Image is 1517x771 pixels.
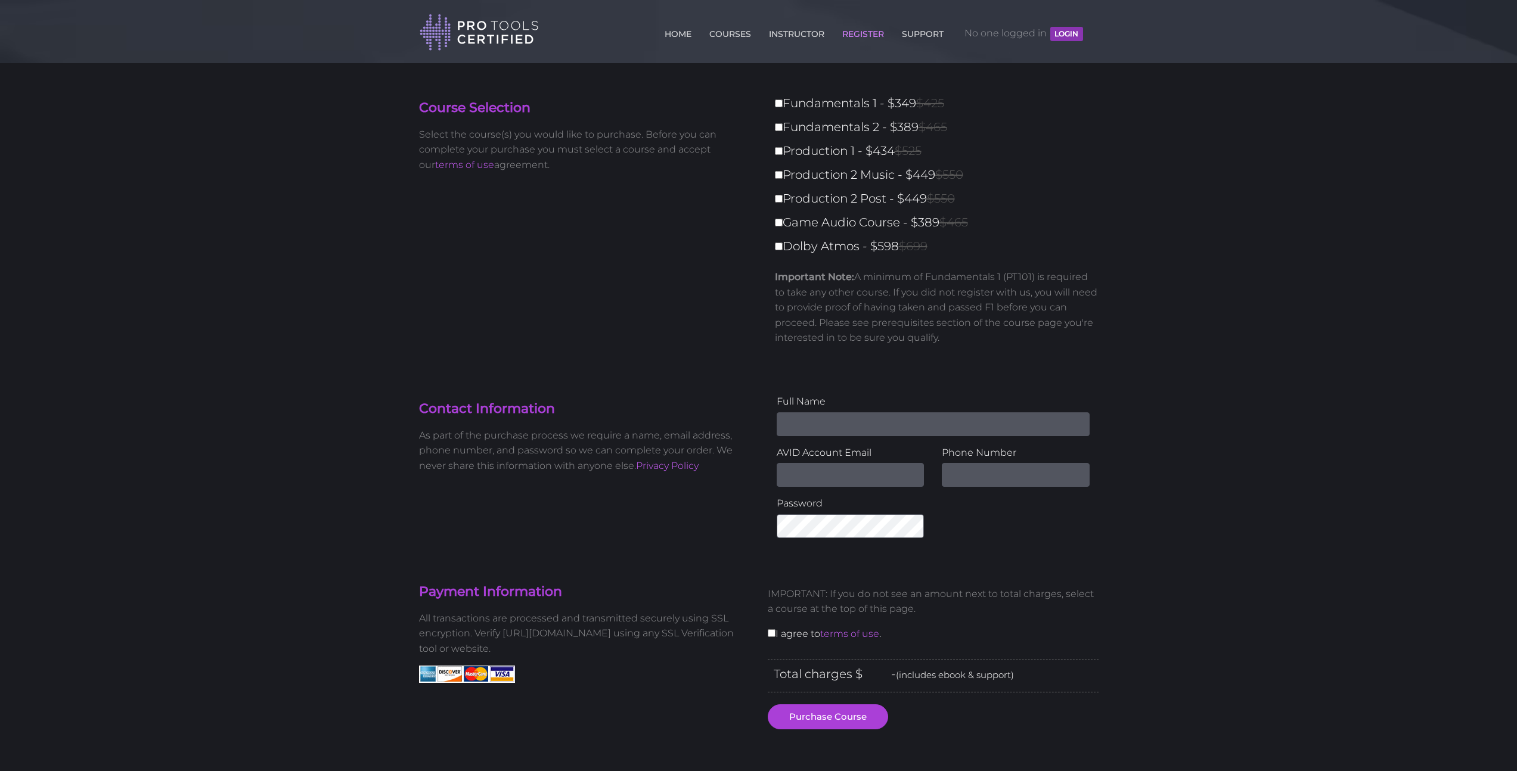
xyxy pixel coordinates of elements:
[419,99,750,117] h4: Course Selection
[775,141,1106,161] label: Production 1 - $434
[777,496,925,511] label: Password
[662,22,694,41] a: HOME
[420,13,539,52] img: Pro Tools Certified Logo
[775,236,1106,257] label: Dolby Atmos - $598
[419,611,750,657] p: All transactions are processed and transmitted securely using SSL encryption. Verify [URL][DOMAIN...
[895,144,922,158] span: $525
[919,120,947,134] span: $465
[896,669,1014,680] span: (includes ebook & support)
[759,577,1107,660] div: I agree to .
[766,22,827,41] a: INSTRUCTOR
[419,666,515,683] img: American Express, Discover, MasterCard, Visa
[775,188,1106,209] label: Production 2 Post - $449
[419,583,750,601] h4: Payment Information
[775,269,1099,346] p: A minimum of Fundamentals 1 (PT101) is required to take any other course. If you did not register...
[419,428,750,474] p: As part of the purchase process we require a name, email address, phone number, and password so w...
[775,100,783,107] input: Fundamentals 1 - $349$425
[927,191,955,206] span: $550
[777,394,1090,409] label: Full Name
[419,400,750,418] h4: Contact Information
[899,239,927,253] span: $699
[419,127,750,173] p: Select the course(s) you would like to purchase. Before you can complete your purchase you must s...
[899,22,947,41] a: SUPPORT
[820,628,879,639] a: terms of use
[435,159,494,170] a: terms of use
[768,586,1099,617] p: IMPORTANT: If you do not see an amount next to total charges, select a course at the top of this ...
[775,212,1106,233] label: Game Audio Course - $389
[775,123,783,131] input: Fundamentals 2 - $389$465
[1050,27,1082,41] button: LOGIN
[775,164,1106,185] label: Production 2 Music - $449
[775,271,854,282] strong: Important Note:
[775,171,783,179] input: Production 2 Music - $449$550
[775,147,783,155] input: Production 1 - $434$525
[706,22,754,41] a: COURSES
[777,445,925,461] label: AVID Account Email
[942,445,1090,461] label: Phone Number
[839,22,887,41] a: REGISTER
[768,660,1099,692] div: Total charges $ -
[775,195,783,203] input: Production 2 Post - $449$550
[775,219,783,226] input: Game Audio Course - $389$465
[935,167,963,182] span: $550
[768,704,888,729] button: Purchase Course
[775,93,1106,114] label: Fundamentals 1 - $349
[916,96,944,110] span: $425
[775,243,783,250] input: Dolby Atmos - $598$699
[964,15,1082,51] span: No one logged in
[775,117,1106,138] label: Fundamentals 2 - $389
[636,460,699,471] a: Privacy Policy
[939,215,968,229] span: $465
